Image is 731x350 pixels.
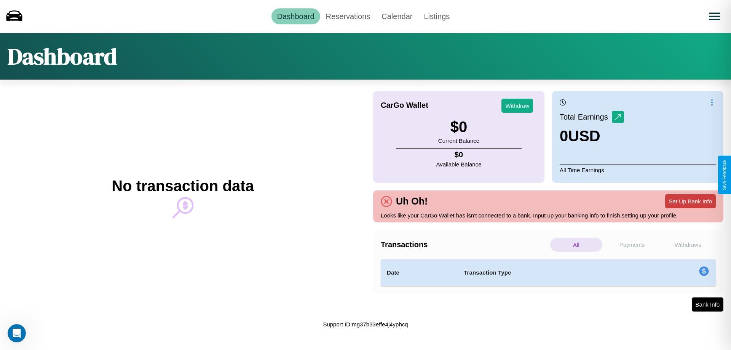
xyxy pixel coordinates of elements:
[387,268,452,277] h4: Date
[606,238,658,252] p: Payments
[438,136,479,146] p: Current Balance
[722,160,727,190] div: Give Feedback
[438,118,479,136] h3: $ 0
[381,259,716,286] table: simple table
[381,240,548,249] h4: Transactions
[8,41,117,72] h1: Dashboard
[392,196,431,207] h4: Uh Oh!
[560,128,624,145] h3: 0 USD
[376,8,418,24] a: Calendar
[436,159,482,169] p: Available Balance
[662,238,714,252] p: Withdraws
[550,238,602,252] p: All
[665,194,716,208] button: Set Up Bank Info
[323,319,408,329] p: Support ID: mg37b33effe4j4yphcq
[560,110,612,124] p: Total Earnings
[560,165,716,175] p: All Time Earnings
[320,8,376,24] a: Reservations
[381,101,428,110] h4: CarGo Wallet
[418,8,455,24] a: Listings
[381,210,716,221] p: Looks like your CarGo Wallet has isn't connected to a bank. Input up your banking info to finish ...
[501,99,533,113] button: Withdraw
[464,268,637,277] h4: Transaction Type
[8,324,26,342] iframe: Intercom live chat
[112,177,254,195] h2: No transaction data
[436,150,482,159] h4: $ 0
[271,8,320,24] a: Dashboard
[704,6,725,27] button: Open menu
[692,297,723,312] button: Bank Info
